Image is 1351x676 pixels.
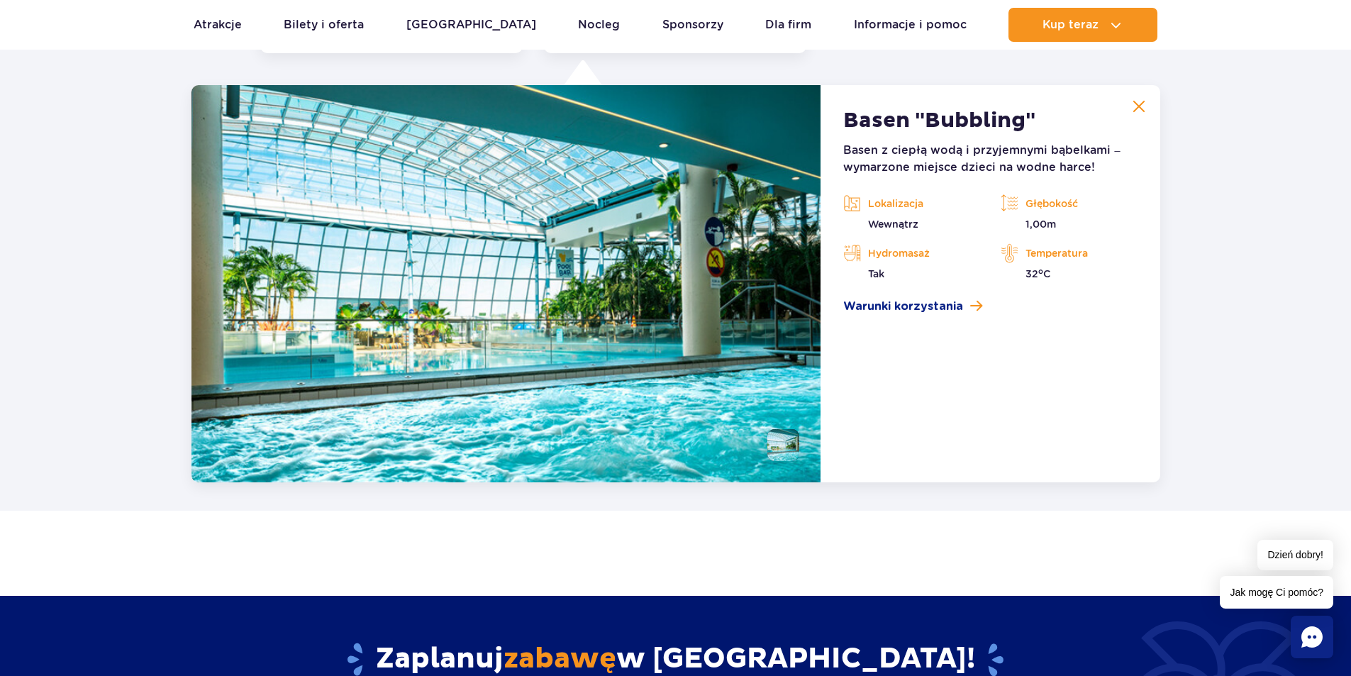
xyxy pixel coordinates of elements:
a: Informacje i pomoc [854,8,967,42]
p: Basen z ciepłą wodą i przyjemnymi bąbelkami – wymarzone miejsce dzieci na wodne harce! [843,142,1137,176]
h2: Basen "Bubbling" [843,108,1035,133]
p: Hydromasaż [843,243,979,264]
p: Lokalizacja [843,193,979,214]
span: Dzień dobry! [1257,540,1333,570]
span: Warunki korzystania [843,298,963,315]
div: Chat [1291,616,1333,658]
button: Kup teraz [1008,8,1157,42]
a: Nocleg [578,8,620,42]
a: [GEOGRAPHIC_DATA] [406,8,536,42]
p: 32 C [1001,267,1137,281]
a: Atrakcje [194,8,242,42]
p: Wewnątrz [843,217,979,231]
p: Tak [843,267,979,281]
span: Jak mogę Ci pomóc? [1220,576,1333,609]
a: Dla firm [765,8,811,42]
p: Głębokość [1001,193,1137,214]
p: Temperatura [1001,243,1137,264]
span: Kup teraz [1043,18,1099,31]
a: Sponsorzy [662,8,723,42]
a: Warunki korzystania [843,298,1137,315]
p: 1,00m [1001,217,1137,231]
a: Bilety i oferta [284,8,364,42]
sup: o [1038,267,1043,276]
